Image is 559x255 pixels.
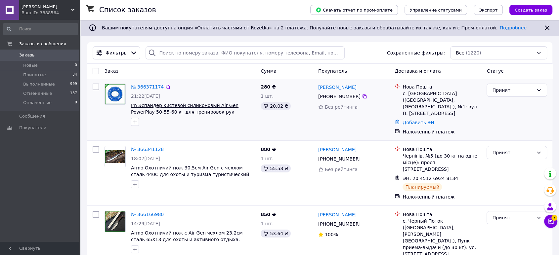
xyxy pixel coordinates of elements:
span: Сумма [261,68,277,74]
a: № 366166980 [131,212,164,217]
span: Сообщения [19,113,45,119]
span: 187 [70,91,77,96]
span: Заказ [105,68,118,74]
div: [PHONE_NUMBER] [317,154,362,164]
span: Доставка и оплата [395,68,441,74]
div: Нова Пошта [403,84,481,90]
span: Покупатель [318,68,347,74]
span: Покупатели [19,125,46,131]
input: Поиск по номеру заказа, ФИО покупателя, номеру телефона, Email, номеру накладной [146,46,345,59]
img: Фото товару [105,211,125,232]
button: Экспорт [474,5,503,15]
button: Создать заказ [509,5,552,15]
a: Фото товару [105,211,126,232]
div: с. [GEOGRAPHIC_DATA] ([GEOGRAPHIC_DATA], [GEOGRAPHIC_DATA].), №1: вул. П. [STREET_ADDRESS] [403,90,481,117]
span: 100% [325,232,338,237]
a: № 366371174 [131,84,164,90]
a: Фото товару [105,84,126,105]
div: [PHONE_NUMBER] [317,92,362,101]
span: 21:22[DATE] [131,93,160,99]
span: 280 ₴ [261,84,276,90]
span: 850 ₴ [261,212,276,217]
a: Подробнее [500,25,527,30]
span: 1 шт. [261,156,274,161]
span: 0 [75,100,77,106]
div: Ваш ID: 3888564 [21,10,79,16]
span: 0 [75,62,77,68]
span: Оплаченные [23,100,52,106]
span: Все [456,50,464,56]
span: (1220) [466,50,481,55]
span: 14:29[DATE] [131,221,160,226]
input: Поиск [3,23,78,35]
div: Принят [492,149,534,156]
div: Принят [492,87,534,94]
img: Фото товару [105,84,125,104]
span: Заказы и сообщения [19,41,66,47]
span: Создать заказ [515,8,547,13]
span: Новые [23,62,38,68]
span: 18:07[DATE] [131,156,160,161]
span: Імідж [21,4,71,10]
span: Скачать отчет по пром-оплате [316,7,393,13]
span: 7 [551,215,557,221]
span: Сохраненные фильтры: [387,50,445,56]
span: Принятые [23,72,46,78]
span: Без рейтинга [325,167,358,172]
span: Выполненные [23,81,55,87]
a: [PERSON_NAME] [318,146,357,153]
span: 34 [72,72,77,78]
a: Фото товару [105,146,126,167]
a: Armo Охотничий нож 30,5см Air Gen с чехлом сталь 440C для охоты и туризма туристический нож с дер... [131,165,249,184]
span: Управление статусами [410,8,462,13]
span: 1 шт. [261,221,274,226]
div: Наложенный платеж [403,194,481,200]
h1: Список заказов [99,6,156,14]
span: Фильтры [106,50,127,56]
div: Нова Пошта [403,211,481,218]
a: Im Эспандер кистевой силиконовый Air Gen PowerPlay 50-55-60 кг для тренировок рук удобный эспанде... [131,103,238,121]
span: Отмененные [23,91,52,96]
span: 880 ₴ [261,147,276,152]
div: Планируемый [403,183,442,191]
span: Экспорт [479,8,497,13]
a: Создать заказ [503,7,552,12]
div: 55.53 ₴ [261,164,291,172]
button: Чат с покупателем7 [544,215,557,228]
button: Скачать отчет по пром-оплате [310,5,398,15]
div: 53.64 ₴ [261,230,291,237]
button: Управление статусами [405,5,467,15]
a: Добавить ЭН [403,120,434,125]
span: Без рейтинга [325,104,358,110]
span: Заказы [19,52,35,58]
span: 999 [70,81,77,87]
span: ЭН: 20 4512 6924 8134 [403,176,458,181]
span: Вашим покупателям доступна опция «Оплатить частями от Rozetka» на 2 платежа. Получайте новые зака... [102,25,527,30]
span: 1 шт. [261,93,274,99]
a: № 366341128 [131,147,164,152]
div: Нова Пошта [403,146,481,153]
a: [PERSON_NAME] [318,211,357,218]
div: Наложенный платеж [403,128,481,135]
a: Armo Охотничий нож с Air Gen чехлом 23,2см сталь 65Х13 для охоты и активного отдыха. ArmoD22/G [131,230,242,249]
span: Статус [487,68,503,74]
div: [PHONE_NUMBER] [317,219,362,229]
div: Принят [492,214,534,221]
div: Чернігів, №5 (до 30 кг на одне місце): просп. [STREET_ADDRESS] [403,153,481,172]
div: 20.02 ₴ [261,102,291,110]
a: [PERSON_NAME] [318,84,357,91]
img: Фото товару [105,150,125,164]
